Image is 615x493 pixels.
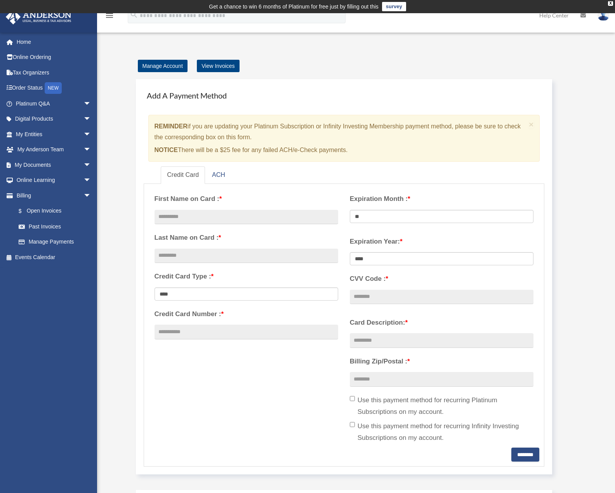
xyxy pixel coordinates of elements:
div: if you are updating your Platinum Subscription or Infinity Investing Membership payment method, p... [148,115,540,162]
label: Card Description: [350,317,533,329]
a: Online Ordering [5,50,103,65]
label: CVV Code : [350,273,533,285]
a: My Entitiesarrow_drop_down [5,126,103,142]
a: menu [105,14,114,20]
span: arrow_drop_down [83,188,99,204]
div: close [608,1,613,6]
label: Use this payment method for recurring Platinum Subscriptions on my account. [350,394,533,418]
a: Credit Card [161,166,205,184]
a: Digital Productsarrow_drop_down [5,111,103,127]
a: Platinum Q&Aarrow_drop_down [5,96,103,111]
button: Close [529,120,534,128]
input: Use this payment method for recurring Infinity Investing Subscriptions on my account. [350,422,355,427]
label: Credit Card Type : [155,271,338,282]
input: Use this payment method for recurring Platinum Subscriptions on my account. [350,396,355,401]
a: Manage Account [138,60,188,72]
label: Expiration Year: [350,236,533,247]
a: View Invoices [197,60,239,72]
a: My Anderson Teamarrow_drop_down [5,142,103,157]
h4: Add A Payment Method [144,87,545,104]
label: First Name on Card : [155,193,338,205]
a: Online Learningarrow_drop_down [5,173,103,188]
span: arrow_drop_down [83,157,99,173]
label: Use this payment method for recurring Infinity Investing Subscriptions on my account. [350,420,533,444]
a: My Documentsarrow_drop_down [5,157,103,173]
div: NEW [45,82,62,94]
a: Order StatusNEW [5,80,103,96]
a: $Open Invoices [11,203,103,219]
span: arrow_drop_down [83,111,99,127]
a: survey [382,2,406,11]
img: User Pic [598,10,609,21]
strong: NOTICE [155,147,178,153]
img: Anderson Advisors Platinum Portal [3,9,74,24]
i: menu [105,11,114,20]
a: Home [5,34,103,50]
span: × [529,120,534,129]
a: ACH [206,166,231,184]
span: arrow_drop_down [83,142,99,158]
label: Billing Zip/Postal : [350,356,533,367]
span: arrow_drop_down [83,173,99,189]
span: $ [23,206,27,216]
label: Last Name on Card : [155,232,338,244]
span: arrow_drop_down [83,126,99,142]
span: arrow_drop_down [83,96,99,112]
i: search [130,10,138,19]
a: Billingarrow_drop_down [5,188,103,203]
a: Tax Organizers [5,65,103,80]
label: Credit Card Number : [155,308,338,320]
a: Events Calendar [5,249,103,265]
label: Expiration Month : [350,193,533,205]
a: Past Invoices [11,219,103,234]
a: Manage Payments [11,234,99,250]
p: There will be a $25 fee for any failed ACH/e-Check payments. [155,145,526,156]
strong: REMINDER [155,123,188,130]
div: Get a chance to win 6 months of Platinum for free just by filling out this [209,2,379,11]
